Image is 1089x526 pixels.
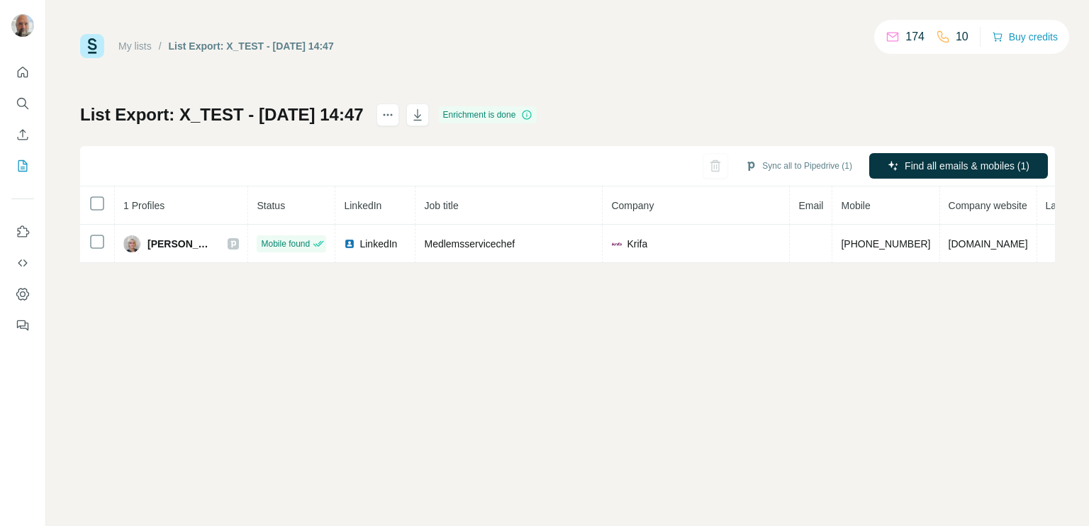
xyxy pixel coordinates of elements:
[949,238,1028,250] span: [DOMAIN_NAME]
[344,200,381,211] span: LinkedIn
[798,200,823,211] span: Email
[424,238,515,250] span: Medlemsservicechef
[123,235,140,252] img: Avatar
[992,27,1058,47] button: Buy credits
[949,200,1027,211] span: Company website
[841,200,870,211] span: Mobile
[11,219,34,245] button: Use Surfe on LinkedIn
[956,28,968,45] p: 10
[841,238,930,250] span: [PHONE_NUMBER]
[261,237,310,250] span: Mobile found
[627,237,647,251] span: Krifa
[905,28,925,45] p: 174
[80,34,104,58] img: Surfe Logo
[11,313,34,338] button: Feedback
[11,281,34,307] button: Dashboard
[169,39,334,53] div: List Export: X_TEST - [DATE] 14:47
[80,103,364,126] h1: List Export: X_TEST - [DATE] 14:47
[11,153,34,179] button: My lists
[735,155,862,177] button: Sync all to Pipedrive (1)
[11,60,34,85] button: Quick start
[611,200,654,211] span: Company
[424,200,458,211] span: Job title
[1046,200,1083,211] span: Landline
[869,153,1048,179] button: Find all emails & mobiles (1)
[257,200,285,211] span: Status
[118,40,152,52] a: My lists
[123,200,164,211] span: 1 Profiles
[359,237,397,251] span: LinkedIn
[11,122,34,147] button: Enrich CSV
[11,250,34,276] button: Use Surfe API
[439,106,537,123] div: Enrichment is done
[905,159,1029,173] span: Find all emails & mobiles (1)
[344,238,355,250] img: LinkedIn logo
[611,238,622,250] img: company-logo
[11,14,34,37] img: Avatar
[376,103,399,126] button: actions
[159,39,162,53] li: /
[11,91,34,116] button: Search
[147,237,213,251] span: [PERSON_NAME]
